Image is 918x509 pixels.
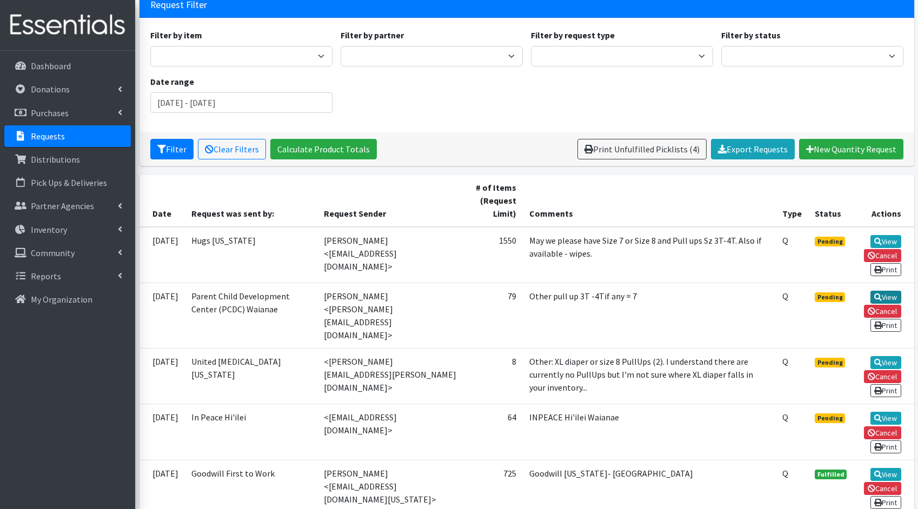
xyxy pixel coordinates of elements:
a: Export Requests [711,139,795,159]
p: Dashboard [31,61,71,71]
span: Pending [815,413,846,423]
th: Request was sent by: [185,175,317,227]
input: January 1, 2011 - December 31, 2011 [150,92,332,113]
abbr: Quantity [782,468,788,479]
a: View [870,356,901,369]
a: Cancel [864,370,901,383]
a: Inventory [4,219,131,240]
p: Pick Ups & Deliveries [31,177,107,188]
td: May we please have Size 7 or Size 8 and Pull ups Sz 3T-4T. Also if available - wipes. [523,227,776,283]
p: Inventory [31,224,67,235]
a: View [870,291,901,304]
td: Parent Child Development Center (PCDC) Waianae [185,283,317,348]
a: Calculate Product Totals [270,139,377,159]
td: United [MEDICAL_DATA] [US_STATE] [185,348,317,404]
span: Pending [815,237,846,246]
a: Print [870,440,901,453]
abbr: Quantity [782,235,788,246]
button: Filter [150,139,194,159]
p: Partner Agencies [31,200,94,211]
label: Filter by request type [531,29,615,42]
a: Partner Agencies [4,195,131,217]
p: Requests [31,131,65,142]
span: Pending [815,292,846,302]
td: Other pull up 3T -4Tif any = 7 [523,283,776,348]
span: Pending [815,358,846,367]
td: Hugs [US_STATE] [185,227,317,283]
a: Print Unfulfilled Picklists (4) [577,139,707,159]
abbr: Quantity [782,291,788,302]
td: <[PERSON_NAME][EMAIL_ADDRESS][PERSON_NAME][DOMAIN_NAME]> [317,348,463,404]
label: Filter by status [721,29,781,42]
th: Type [776,175,808,227]
td: INPEACE Hi'ilei Waianae [523,404,776,460]
a: New Quantity Request [799,139,903,159]
td: 79 [463,283,523,348]
th: Date [139,175,185,227]
td: 64 [463,404,523,460]
abbr: Quantity [782,412,788,423]
abbr: Quantity [782,356,788,367]
td: Other: XL diaper or size 8 PullUps (2). I understand there are currently no PullUps but I'm not s... [523,348,776,404]
img: HumanEssentials [4,7,131,43]
a: Print [870,263,901,276]
a: View [870,235,901,248]
p: Purchases [31,108,69,118]
label: Filter by item [150,29,202,42]
a: Cancel [864,482,901,495]
p: Distributions [31,154,80,165]
td: [DATE] [139,283,185,348]
p: My Organization [31,294,92,305]
a: Print [870,319,901,332]
a: Pick Ups & Deliveries [4,172,131,193]
th: Request Sender [317,175,463,227]
a: Print [870,496,901,509]
th: Actions [853,175,914,227]
a: Cancel [864,426,901,439]
a: Print [870,384,901,397]
td: [DATE] [139,404,185,460]
td: <[EMAIL_ADDRESS][DOMAIN_NAME]> [317,404,463,460]
p: Community [31,247,75,258]
a: My Organization [4,289,131,310]
th: Status [808,175,854,227]
td: [PERSON_NAME] <[EMAIL_ADDRESS][DOMAIN_NAME]> [317,227,463,283]
a: Community [4,242,131,264]
a: Donations [4,78,131,100]
a: Requests [4,125,131,147]
a: Cancel [864,249,901,262]
th: Comments [523,175,776,227]
p: Reports [31,271,61,282]
td: [PERSON_NAME] <[PERSON_NAME][EMAIL_ADDRESS][DOMAIN_NAME]> [317,283,463,348]
p: Donations [31,84,70,95]
a: Distributions [4,149,131,170]
a: Reports [4,265,131,287]
a: Clear Filters [198,139,266,159]
span: Fulfilled [815,470,847,479]
th: # of Items (Request Limit) [463,175,523,227]
td: [DATE] [139,227,185,283]
label: Date range [150,75,194,88]
a: Cancel [864,305,901,318]
td: 1550 [463,227,523,283]
a: View [870,468,901,481]
td: [DATE] [139,348,185,404]
a: View [870,412,901,425]
a: Dashboard [4,55,131,77]
a: Purchases [4,102,131,124]
label: Filter by partner [341,29,404,42]
td: In Peace Hi'ilei [185,404,317,460]
td: 8 [463,348,523,404]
